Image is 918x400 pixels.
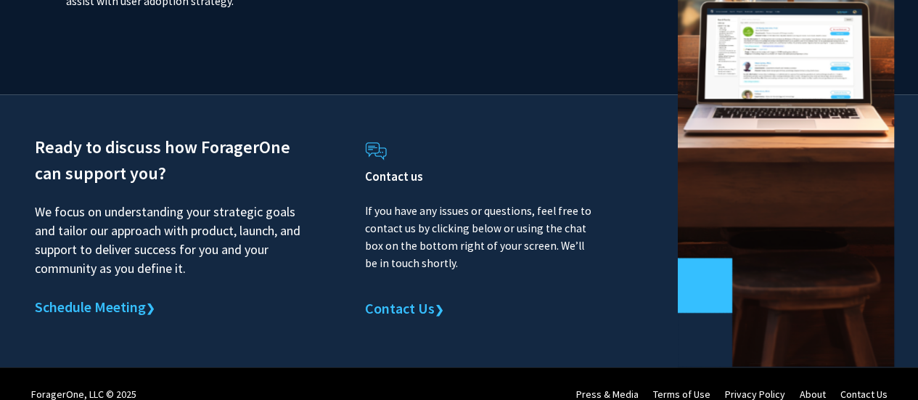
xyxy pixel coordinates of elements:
span: ❯ [435,303,444,317]
h4: Contact us [365,169,594,184]
p: We focus on understanding your strategic goals and tailor our approach with product, launch, and ... [35,192,303,278]
span: ❯ [146,301,155,315]
h2: Ready to discuss how ForagerOne can support you? [35,134,303,187]
a: Schedule Meeting❯ [35,297,155,319]
p: If you have any issues or questions, feel free to contact us by clicking below or using the chat ... [365,189,594,272]
iframe: Chat [11,335,62,389]
a: Contact Us❯ [365,298,444,320]
img: Contact Us icon [365,142,387,160]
